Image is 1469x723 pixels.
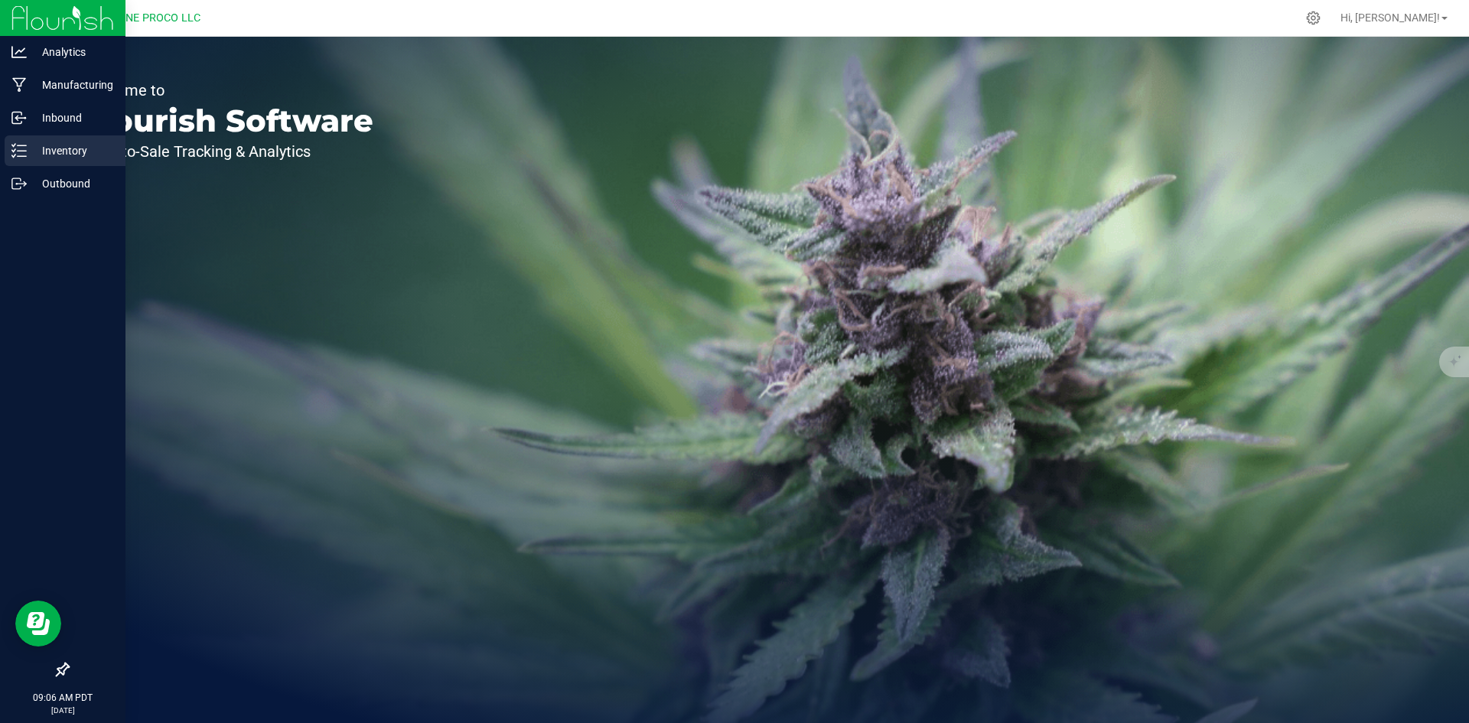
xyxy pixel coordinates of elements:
p: Outbound [27,174,119,193]
p: Analytics [27,43,119,61]
iframe: Resource center [15,601,61,646]
inline-svg: Inventory [11,143,27,158]
p: Welcome to [83,83,373,98]
p: 09:06 AM PDT [7,691,119,705]
p: Inventory [27,142,119,160]
p: Manufacturing [27,76,119,94]
inline-svg: Outbound [11,176,27,191]
p: Inbound [27,109,119,127]
inline-svg: Manufacturing [11,77,27,93]
inline-svg: Analytics [11,44,27,60]
span: DUNE PROCO LLC [112,11,200,24]
p: Seed-to-Sale Tracking & Analytics [83,144,373,159]
p: [DATE] [7,705,119,716]
div: Manage settings [1304,11,1323,25]
span: Hi, [PERSON_NAME]! [1340,11,1440,24]
p: Flourish Software [83,106,373,136]
inline-svg: Inbound [11,110,27,125]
